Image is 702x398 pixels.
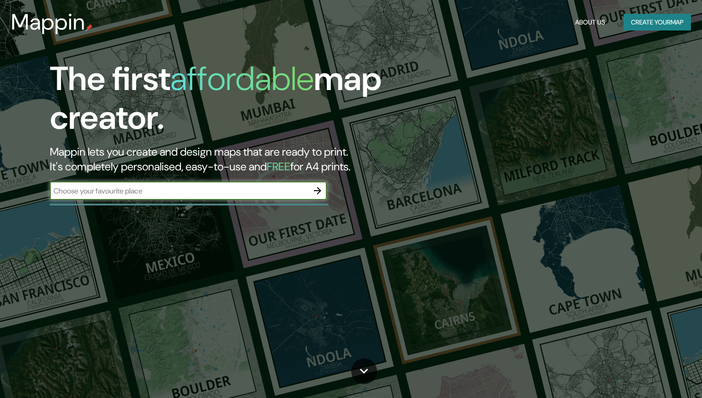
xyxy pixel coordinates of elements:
h5: FREE [267,159,290,174]
h2: Mappin lets you create and design maps that are ready to print. It's completely personalised, eas... [50,145,401,174]
h3: Mappin [11,9,85,35]
button: About Us [571,14,609,31]
input: Choose your favourite place [50,186,308,196]
h1: affordable [170,57,314,100]
img: mappin-pin [85,24,93,31]
h1: The first map creator. [50,60,401,145]
button: Create yourmap [624,14,691,31]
